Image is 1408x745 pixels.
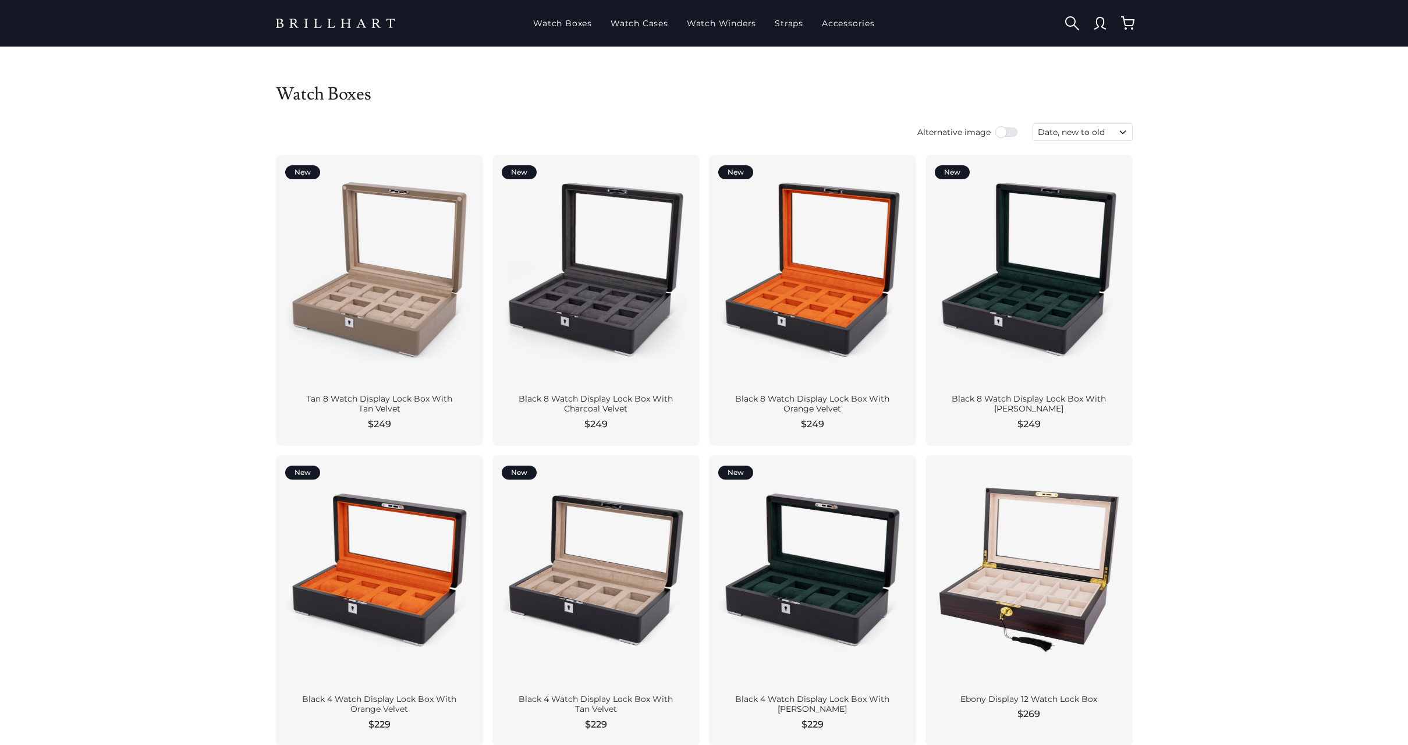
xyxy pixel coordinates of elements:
[995,126,1019,138] input: Use setting
[506,394,686,414] div: Black 8 Watch Display Lock Box With Charcoal Velvet
[276,155,483,446] a: New Tan 8 Watch Display Lock Box With Tan Velvet $249
[939,694,1119,705] div: Ebony Display 12 Watch Lock Box
[718,466,753,480] div: New
[276,84,1133,105] h1: Watch Boxes
[368,718,391,732] span: $229
[718,165,753,179] div: New
[1017,417,1041,431] span: $249
[585,718,607,732] span: $229
[606,8,673,38] a: Watch Cases
[925,155,1133,446] a: New Black 8 Watch Display Lock Box With [PERSON_NAME] $249
[290,394,469,414] div: Tan 8 Watch Display Lock Box With Tan Velvet
[285,165,320,179] div: New
[723,394,902,414] div: Black 8 Watch Display Lock Box With Orange Velvet
[502,165,537,179] div: New
[502,466,537,480] div: New
[506,694,686,715] div: Black 4 Watch Display Lock Box With Tan Velvet
[935,165,970,179] div: New
[801,718,824,732] span: $229
[682,8,761,38] a: Watch Winders
[709,155,916,446] a: New Black 8 Watch Display Lock Box With Orange Velvet $249
[529,8,597,38] a: Watch Boxes
[801,417,824,431] span: $249
[584,417,608,431] span: $249
[770,8,808,38] a: Straps
[290,694,469,715] div: Black 4 Watch Display Lock Box With Orange Velvet
[529,8,879,38] nav: Main
[817,8,879,38] a: Accessories
[939,394,1119,414] div: Black 8 Watch Display Lock Box With [PERSON_NAME]
[368,417,391,431] span: $249
[723,694,902,715] div: Black 4 Watch Display Lock Box With [PERSON_NAME]
[492,155,700,446] a: New Black 8 Watch Display Lock Box With Charcoal Velvet $249
[917,126,991,138] span: Alternative image
[1017,707,1040,721] span: $269
[285,466,320,480] div: New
